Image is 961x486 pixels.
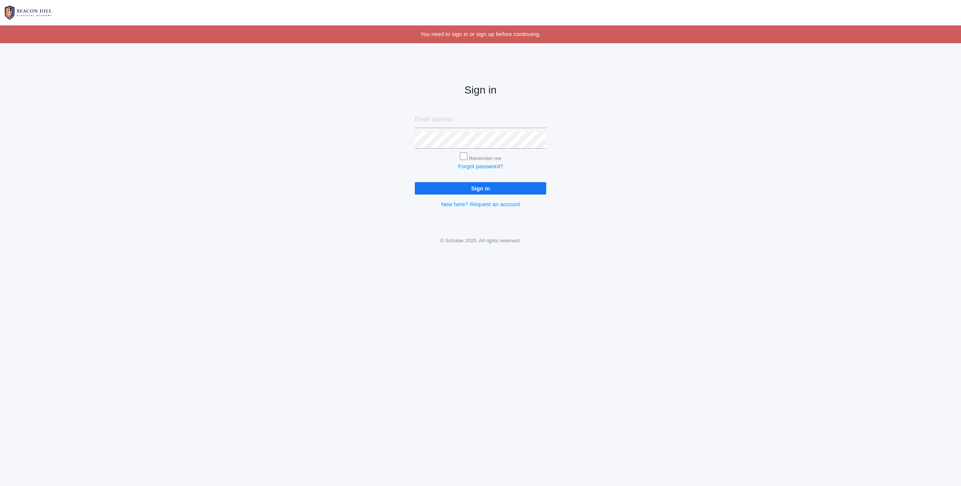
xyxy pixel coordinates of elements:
[415,85,546,96] h2: Sign in
[469,155,501,161] label: Remember me
[415,182,546,195] input: Sign in
[415,111,546,128] input: Email address
[441,201,520,207] a: New here? Request an account
[458,163,503,169] a: Forgot password?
